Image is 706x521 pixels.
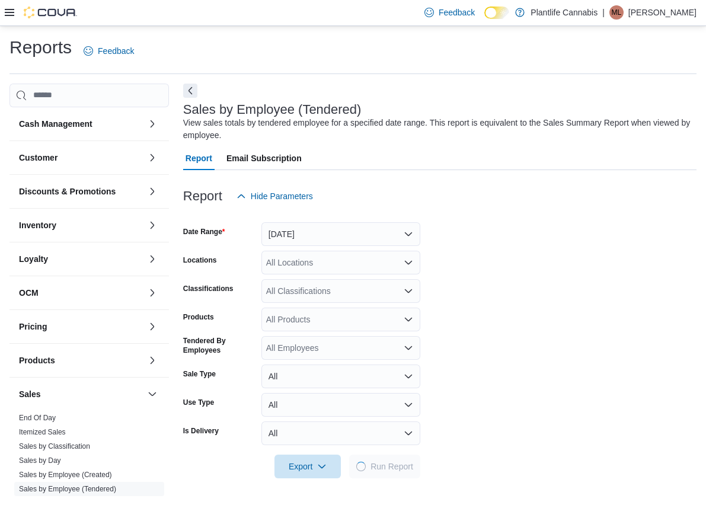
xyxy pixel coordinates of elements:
[282,455,334,478] span: Export
[19,321,47,333] h3: Pricing
[404,315,413,324] button: Open list of options
[19,118,143,130] button: Cash Management
[145,184,159,199] button: Discounts & Promotions
[183,398,214,407] label: Use Type
[24,7,77,18] img: Cova
[9,36,72,59] h1: Reports
[183,312,214,322] label: Products
[19,219,143,231] button: Inventory
[19,321,143,333] button: Pricing
[19,485,116,493] a: Sales by Employee (Tendered)
[19,414,56,422] a: End Of Day
[19,354,143,366] button: Products
[261,393,420,417] button: All
[19,253,48,265] h3: Loyalty
[19,413,56,423] span: End Of Day
[226,146,302,170] span: Email Subscription
[19,428,66,436] a: Itemized Sales
[145,286,159,300] button: OCM
[19,186,116,197] h3: Discounts & Promotions
[628,5,697,20] p: [PERSON_NAME]
[183,227,225,236] label: Date Range
[183,255,217,265] label: Locations
[19,442,90,450] a: Sales by Classification
[612,5,622,20] span: ML
[19,427,66,437] span: Itemized Sales
[145,117,159,131] button: Cash Management
[19,388,41,400] h3: Sales
[98,45,134,57] span: Feedback
[145,151,159,165] button: Customer
[79,39,139,63] a: Feedback
[354,460,368,474] span: Loading
[19,456,61,465] a: Sales by Day
[404,258,413,267] button: Open list of options
[19,253,143,265] button: Loyalty
[19,287,39,299] h3: OCM
[404,286,413,296] button: Open list of options
[232,184,318,208] button: Hide Parameters
[145,319,159,334] button: Pricing
[19,186,143,197] button: Discounts & Promotions
[484,7,509,19] input: Dark Mode
[439,7,475,18] span: Feedback
[19,287,143,299] button: OCM
[19,484,116,494] span: Sales by Employee (Tendered)
[261,421,420,445] button: All
[183,426,219,436] label: Is Delivery
[19,471,112,479] a: Sales by Employee (Created)
[602,5,605,20] p: |
[404,343,413,353] button: Open list of options
[19,354,55,366] h3: Products
[183,117,691,142] div: View sales totals by tendered employee for a specified date range. This report is equivalent to t...
[349,455,420,478] button: LoadingRun Report
[19,219,56,231] h3: Inventory
[183,336,257,355] label: Tendered By Employees
[183,189,222,203] h3: Report
[531,5,598,20] p: Plantlife Cannabis
[370,461,413,472] span: Run Report
[251,190,313,202] span: Hide Parameters
[19,118,92,130] h3: Cash Management
[274,455,341,478] button: Export
[609,5,624,20] div: Mercedes Le Breton
[484,19,485,20] span: Dark Mode
[145,252,159,266] button: Loyalty
[19,388,143,400] button: Sales
[186,146,212,170] span: Report
[19,442,90,451] span: Sales by Classification
[19,152,57,164] h3: Customer
[183,284,234,293] label: Classifications
[183,103,362,117] h3: Sales by Employee (Tendered)
[145,218,159,232] button: Inventory
[19,152,143,164] button: Customer
[183,369,216,379] label: Sale Type
[261,222,420,246] button: [DATE]
[183,84,197,98] button: Next
[145,387,159,401] button: Sales
[145,353,159,367] button: Products
[261,365,420,388] button: All
[19,470,112,480] span: Sales by Employee (Created)
[420,1,480,24] a: Feedback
